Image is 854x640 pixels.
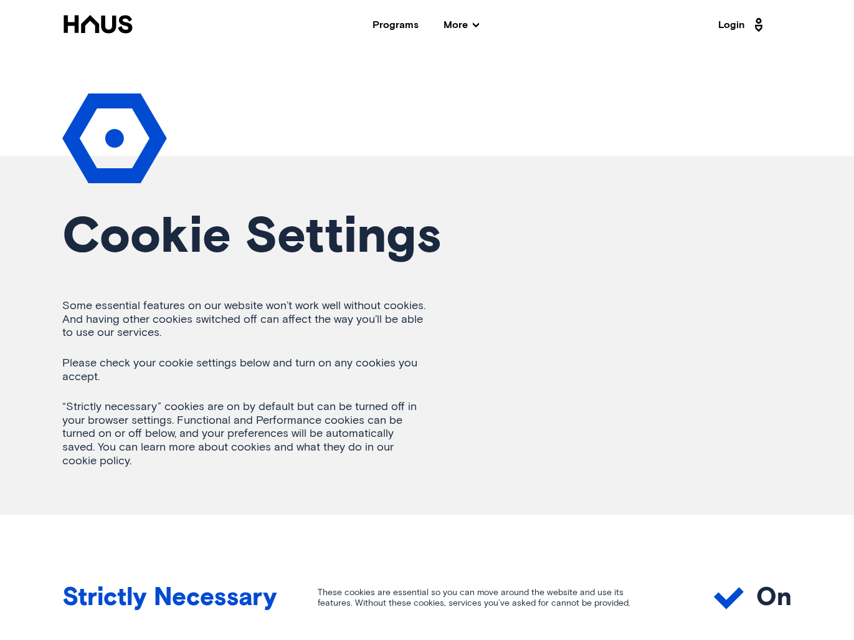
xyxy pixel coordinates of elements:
span: Strictly Necessary [62,588,318,609]
h1: Cookie Settings [62,213,792,262]
p: Please check your cookie settings below and turn on any cookies you accept. [62,357,427,384]
a: Programs [372,20,419,30]
span: More [444,20,479,30]
a: Login [718,15,767,35]
p: Some essential features on our website won’t work well without cookies. And having other cookies ... [62,300,427,340]
p: “Strictly necessary” cookies are on by default but can be turned off in your browser settings. Fu... [62,401,427,468]
span: These cookies are essential so you can move around the website and use its features. Without thes... [318,588,714,609]
span: On [756,586,792,611]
